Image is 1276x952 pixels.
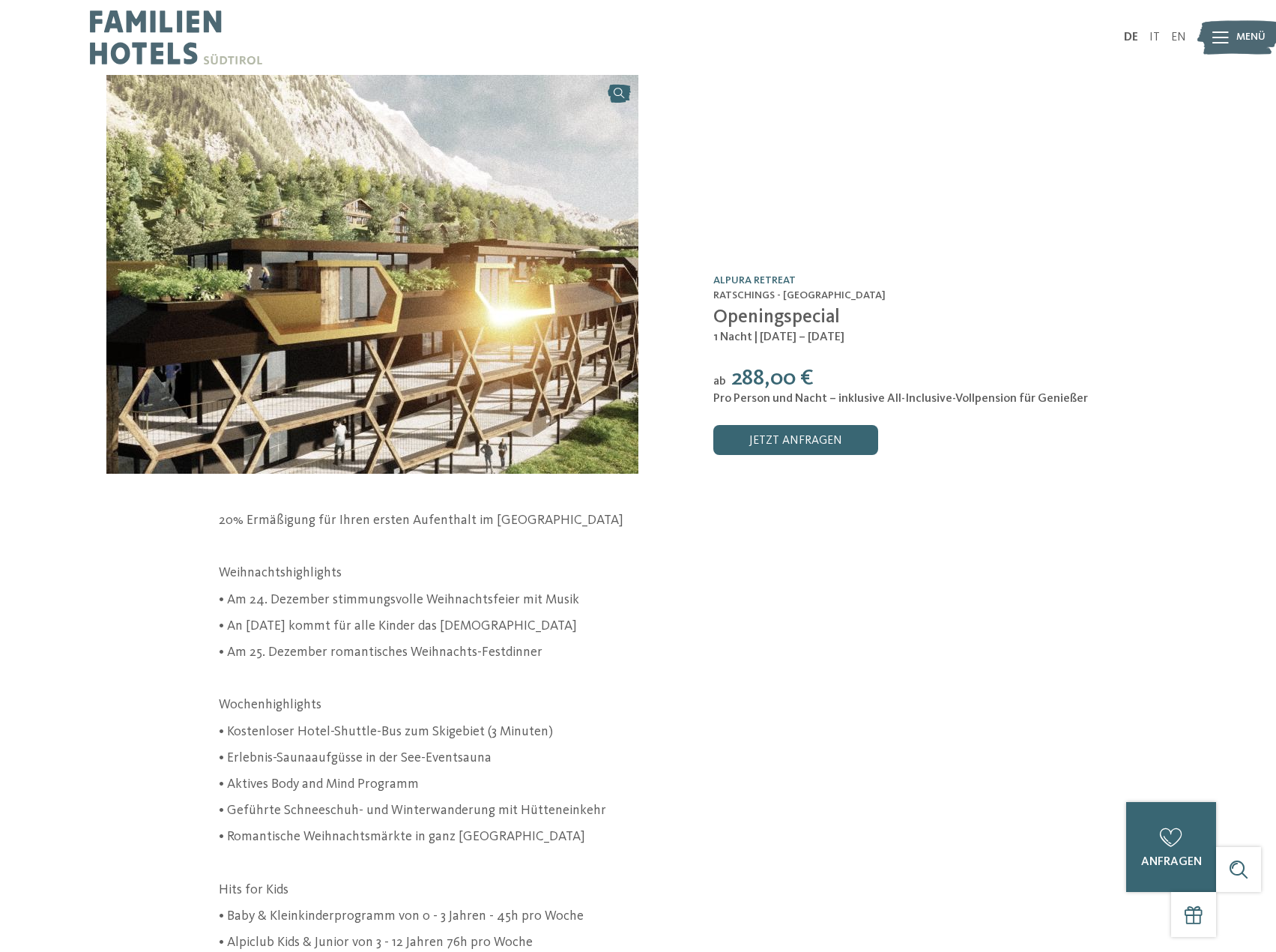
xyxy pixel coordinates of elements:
[713,376,726,388] span: ab
[1149,31,1160,43] a: IT
[219,723,1058,741] p: • Kostenloser Hotel-Shuttle-Bus zum Skigebiet (3 Minuten)
[219,881,1058,900] p: Hits for Kids
[106,75,638,474] img: Openingspecial
[1171,31,1186,43] a: EN
[219,775,1058,794] p: • Aktives Body and Mind Programm
[219,617,1058,636] p: • An [DATE] kommt für alle Kinder das [DEMOGRAPHIC_DATA]
[219,749,1058,768] p: • Erlebnis-Saunaaufgüsse in der See-Eventsauna
[219,564,1058,582] p: Weihnachtshighlights
[713,393,1088,405] span: Pro Person und Nacht – inklusive All-Inclusive-Vollpension für Genießer
[219,511,1058,530] p: 20% Ermäßigung für Ihren ersten Aufenthalt im [GEOGRAPHIC_DATA]
[219,933,1058,952] p: • Alpiclub Kids & Junior von 3 - 12 Jahren 76h pro Woche
[219,907,1058,926] p: • Baby & Kleinkinderprogramm von 0 - 3 Jahren - 45h pro Woche
[219,591,1058,609] p: • Am 24. Dezember stimmungsvolle Weihnachtsfeier mit Musik
[1141,856,1202,868] span: anfragen
[1124,31,1138,43] a: DE
[713,275,796,286] a: Alpura Retreat
[219,643,1058,662] p: • Am 25. Dezember romantisches Weihnachts-Festdinner
[713,290,886,301] span: Ratschings - [GEOGRAPHIC_DATA]
[219,696,1058,714] p: Wochenhighlights
[713,331,752,343] span: 1 Nacht
[1126,802,1216,892] a: anfragen
[219,801,1058,820] p: • Geführte Schneeschuh- und Winterwanderung mit Hütteneinkehr
[713,425,878,455] a: jetzt anfragen
[1236,30,1266,45] span: Menü
[219,828,1058,846] p: • Romantische Weihnachtsmärkte in ganz [GEOGRAPHIC_DATA]
[754,331,844,343] span: | [DATE] – [DATE]
[713,308,840,327] span: Openingspecial
[731,367,814,390] span: 288,00 €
